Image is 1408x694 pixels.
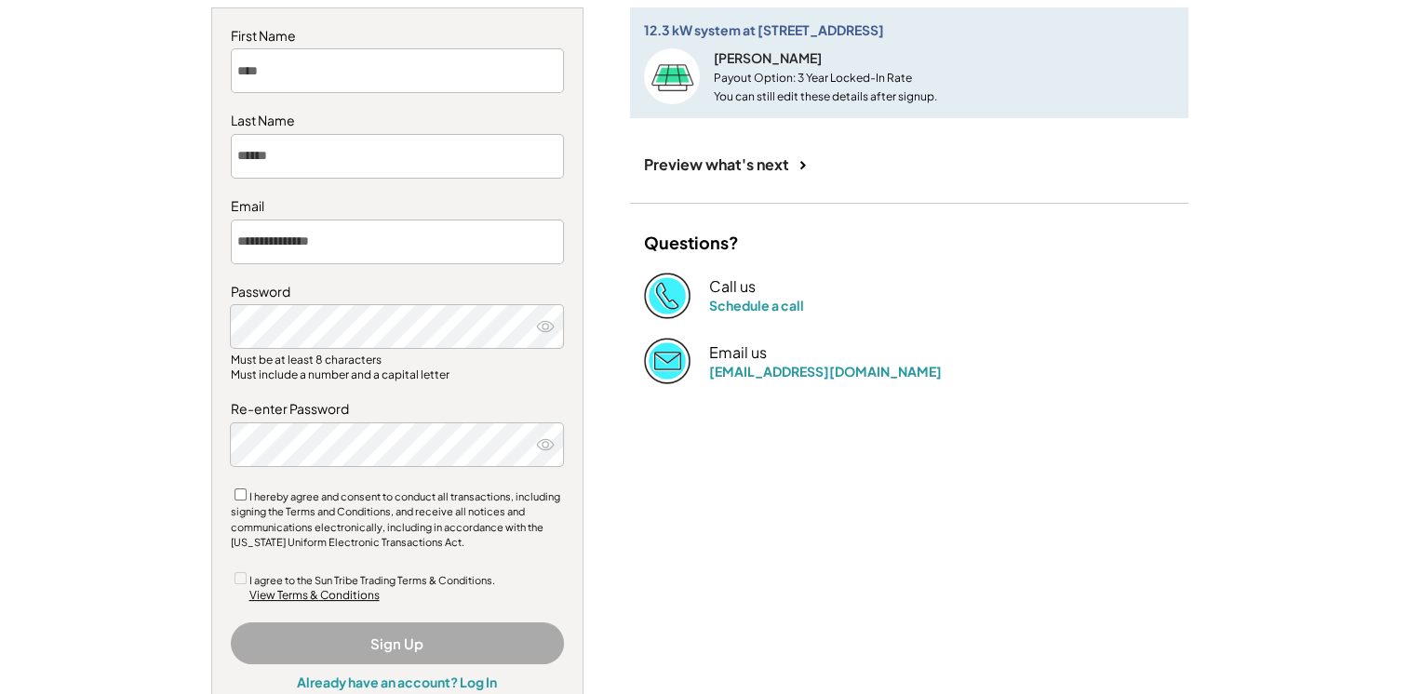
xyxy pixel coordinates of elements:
label: I hereby agree and consent to conduct all transactions, including signing the Terms and Condition... [231,490,560,549]
div: Email [231,197,564,216]
div: Must be at least 8 characters Must include a number and a capital letter [231,353,564,381]
a: Schedule a call [709,297,804,314]
div: Questions? [644,232,739,253]
button: Sign Up [231,622,564,664]
label: I agree to the Sun Tribe Trading Terms & Conditions. [249,574,495,586]
div: Already have an account? Log In [297,674,497,690]
a: [EMAIL_ADDRESS][DOMAIN_NAME] [709,363,942,380]
div: Re-enter Password [231,400,564,419]
img: Email%202%403x.png [644,338,691,384]
div: Last Name [231,112,564,130]
div: [PERSON_NAME] [714,49,1174,66]
img: Size%403x.png [644,48,700,104]
img: Phone%20copy%403x.png [644,273,691,319]
div: Password [231,283,564,301]
div: Payout Option: 3 Year Locked-In Rate [714,71,1174,86]
div: You can still edit these details after signup. [714,89,1174,104]
div: Email us [709,343,767,363]
div: First Name [231,27,564,46]
div: 12.3 kW system at [STREET_ADDRESS] [644,21,884,40]
div: Call us [709,277,756,297]
div: View Terms & Conditions [249,588,380,604]
div: Preview what's next [644,155,789,175]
